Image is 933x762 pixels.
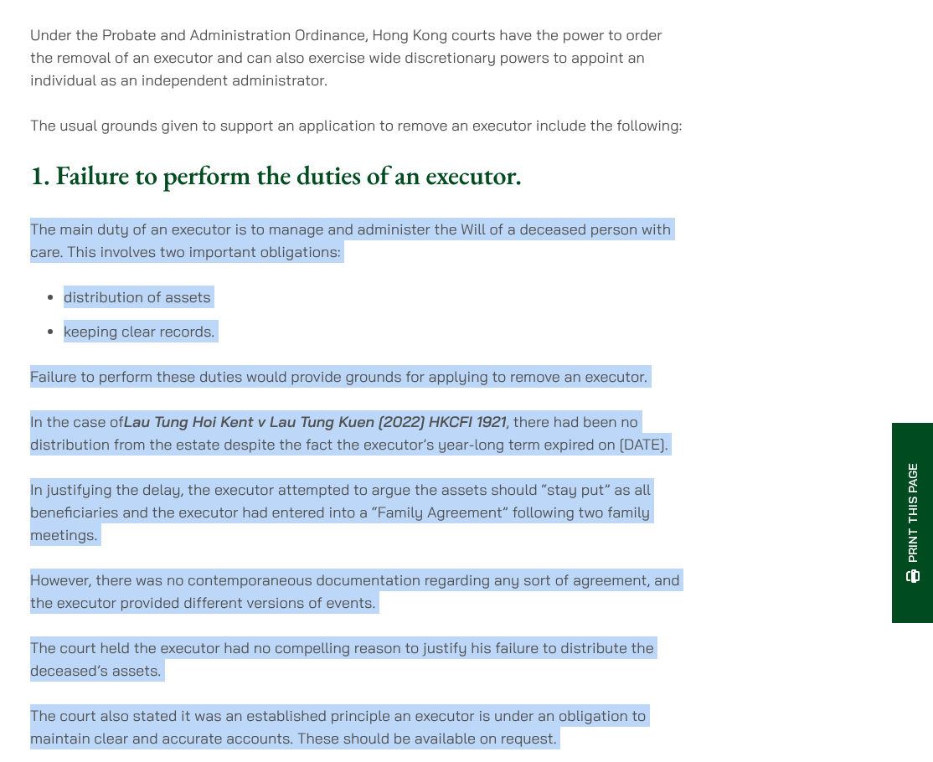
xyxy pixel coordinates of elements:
[64,320,685,342] li: keeping clear records.
[30,218,685,263] p: The main duty of an executor is to manage and administer the Will of a deceased person with care....
[30,23,685,91] p: Under the Probate and Administration Ordinance, Hong Kong courts have the power to order the remo...
[30,704,685,749] p: The court also stated it was an established principle an executor is under an obligation to maint...
[30,636,685,682] p: The court held the executor had no compelling reason to justify his failure to distribute the dec...
[30,114,685,136] p: The usual grounds given to support an application to remove an executor include the following:
[30,569,685,614] p: However, there was no contemporaneous documentation regarding any sort of agreement, and the exec...
[124,412,507,431] strong: Lau Tung Hoi Kent v Lau Tung Kuen [2022] HKCFI 1921
[30,159,685,191] h3: 1. Failure to perform the duties of an executor.
[30,478,685,546] p: In justifying the delay, the executor attempted to argue the assets should “stay put” as all bene...
[64,286,685,308] li: distribution of assets
[30,410,685,456] p: In the case of , there had been no distribution from the estate despite the fact the executor’s y...
[30,365,685,388] p: Failure to perform these duties would provide grounds for applying to remove an executor.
